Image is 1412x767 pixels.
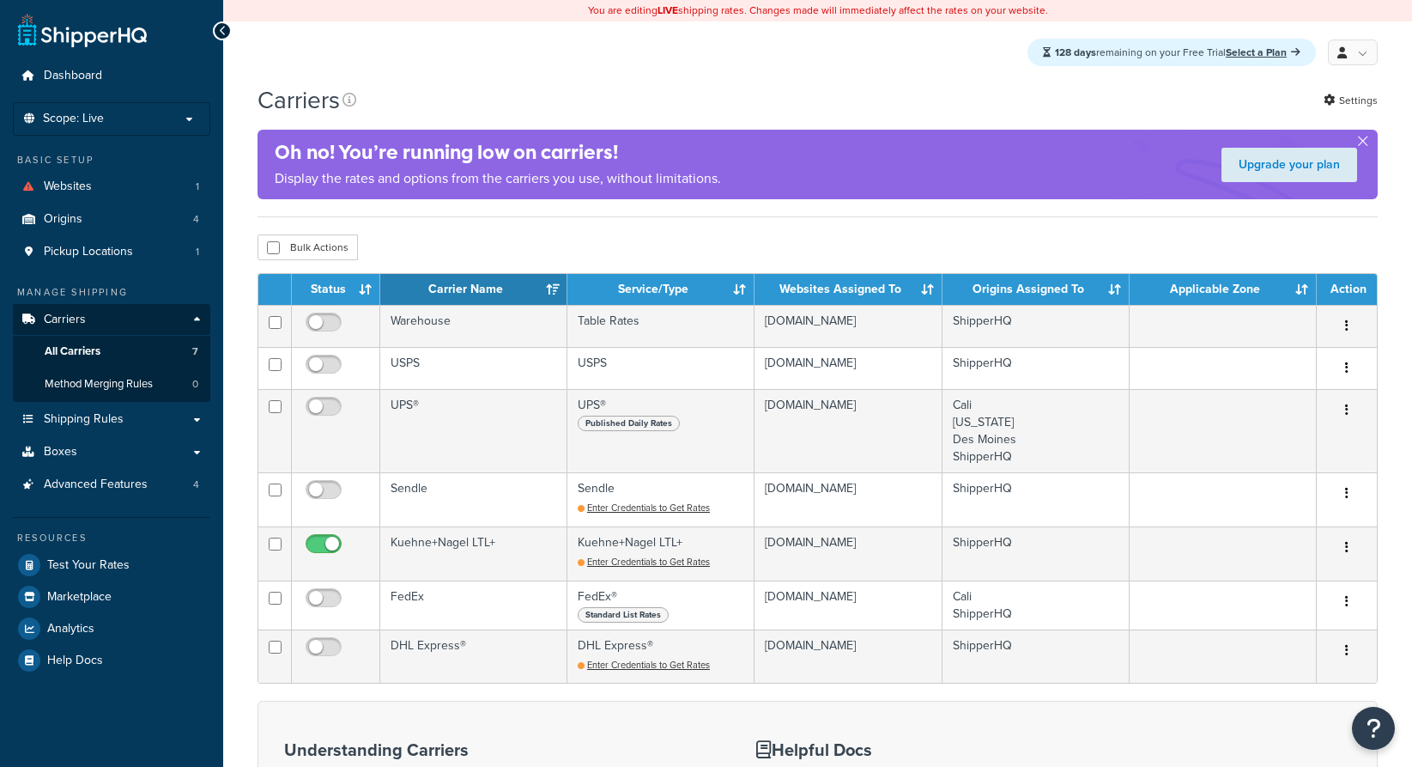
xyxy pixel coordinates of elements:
button: Bulk Actions [258,234,358,260]
span: Dashboard [44,69,102,83]
td: [DOMAIN_NAME] [754,305,942,347]
td: ShipperHQ [942,630,1130,684]
a: Select a Plan [1226,45,1300,60]
td: DHL Express® [567,630,754,684]
td: [DOMAIN_NAME] [754,581,942,630]
td: ShipperHQ [942,305,1130,347]
a: Test Your Rates [13,550,210,581]
a: Enter Credentials to Get Rates [578,658,710,672]
td: FedEx® [567,581,754,630]
a: Enter Credentials to Get Rates [578,501,710,514]
span: Help Docs [47,654,103,668]
li: Origins [13,204,210,235]
li: Advanced Features [13,469,210,501]
span: 1 [196,245,199,259]
li: Method Merging Rules [13,368,210,400]
span: All Carriers [45,344,100,359]
div: Basic Setup [13,153,210,167]
a: Method Merging Rules 0 [13,368,210,400]
td: USPS [380,347,567,389]
a: Marketplace [13,581,210,612]
span: Published Daily Rates [578,416,680,431]
a: ShipperHQ Home [18,13,147,47]
span: Enter Credentials to Get Rates [587,501,710,514]
span: 0 [192,377,198,392]
th: Websites Assigned To: activate to sort column ascending [754,274,942,305]
h4: Oh no! You’re running low on carriers! [275,138,721,167]
a: Origins 4 [13,204,210,235]
a: Advanced Features 4 [13,469,210,501]
li: Websites [13,171,210,203]
td: Sendle [380,472,567,527]
th: Action [1317,274,1377,305]
button: Open Resource Center [1352,707,1395,750]
a: Dashboard [13,60,210,92]
h3: Helpful Docs [756,740,980,759]
a: Settings [1324,88,1378,113]
td: ShipperHQ [942,472,1130,527]
td: [DOMAIN_NAME] [754,347,942,389]
span: Marketplace [47,590,112,605]
span: Analytics [47,622,94,636]
span: Carriers [44,313,86,327]
span: 1 [196,180,199,194]
div: Manage Shipping [13,285,210,300]
li: Pickup Locations [13,236,210,268]
span: Boxes [44,445,77,460]
td: Warehouse [380,305,567,347]
td: Table Rates [567,305,754,347]
td: Kuehne+Nagel LTL+ [567,527,754,581]
a: Boxes [13,436,210,468]
div: Resources [13,531,210,545]
li: Carriers [13,304,210,402]
td: USPS [567,347,754,389]
span: Enter Credentials to Get Rates [587,658,710,672]
h1: Carriers [258,83,340,117]
td: [DOMAIN_NAME] [754,630,942,684]
div: remaining on your Free Trial [1027,39,1316,66]
a: Carriers [13,304,210,336]
a: Shipping Rules [13,404,210,435]
span: Shipping Rules [44,412,124,427]
b: LIVE [658,3,678,18]
a: Upgrade your plan [1221,148,1357,182]
td: ShipperHQ [942,347,1130,389]
span: Scope: Live [43,112,104,126]
th: Status: activate to sort column ascending [292,274,380,305]
a: Pickup Locations 1 [13,236,210,268]
span: Standard List Rates [578,607,669,623]
td: UPS® [567,389,754,472]
span: Enter Credentials to Get Rates [587,555,710,569]
td: Kuehne+Nagel LTL+ [380,527,567,581]
td: [DOMAIN_NAME] [754,389,942,472]
strong: 128 days [1055,45,1096,60]
span: 7 [192,344,198,359]
span: Method Merging Rules [45,377,153,392]
th: Carrier Name: activate to sort column ascending [380,274,567,305]
li: All Carriers [13,336,210,368]
span: Advanced Features [44,478,148,492]
td: [DOMAIN_NAME] [754,472,942,527]
td: FedEx [380,581,567,630]
span: Websites [44,180,92,194]
td: Cali [US_STATE] Des Moines ShipperHQ [942,389,1130,472]
span: 4 [193,212,199,227]
th: Origins Assigned To: activate to sort column ascending [942,274,1130,305]
span: Test Your Rates [47,558,130,573]
span: Origins [44,212,82,227]
a: Help Docs [13,645,210,676]
td: ShipperHQ [942,527,1130,581]
a: Enter Credentials to Get Rates [578,555,710,569]
a: Analytics [13,613,210,644]
span: 4 [193,478,199,492]
a: All Carriers 7 [13,336,210,368]
td: Sendle [567,472,754,527]
th: Service/Type: activate to sort column ascending [567,274,754,305]
td: Cali ShipperHQ [942,581,1130,630]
